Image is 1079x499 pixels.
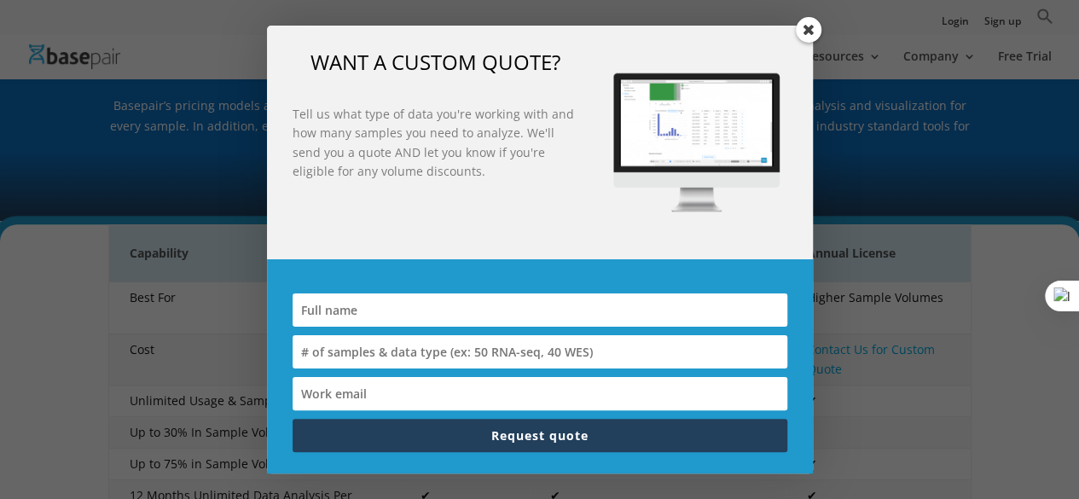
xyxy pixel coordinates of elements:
[293,106,574,179] strong: Tell us what type of data you're working with and how many samples you need to analyze. We'll sen...
[293,419,787,452] button: Request quote
[293,335,787,368] input: # of samples & data type (ex: 50 RNA-seq, 40 WES)
[310,48,560,76] span: WANT A CUSTOM QUOTE?
[293,293,787,327] input: Full name
[491,427,589,444] span: Request quote
[293,377,787,410] input: Work email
